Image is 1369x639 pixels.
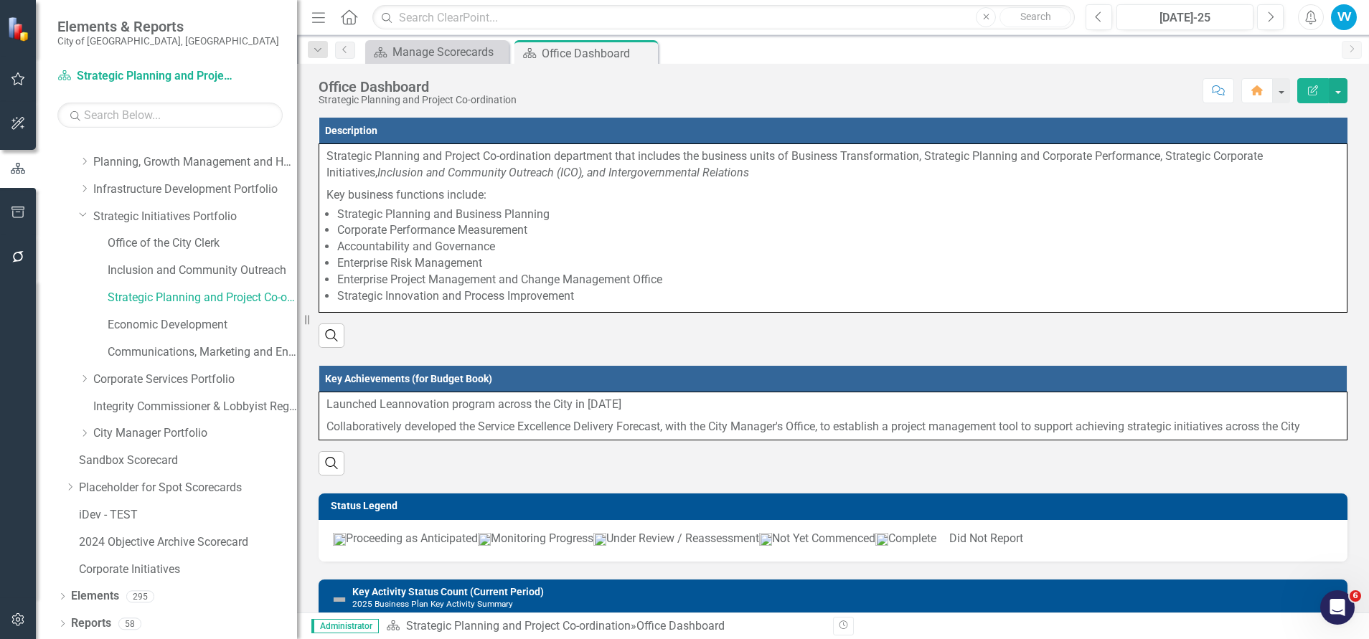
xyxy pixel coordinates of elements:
[79,480,297,496] a: Placeholder for Spot Scorecards
[326,184,1340,204] p: Key business functions include:
[636,619,725,633] div: Office Dashboard
[108,262,297,279] a: Inclusion and Community Outreach
[93,181,297,198] a: Infrastructure Development Portfolio
[108,317,297,333] a: Economic Development
[93,425,297,442] a: City Manager Portfolio
[337,207,1340,223] li: Strategic Planning and Business Planning
[386,618,822,635] div: »
[57,68,237,85] a: Strategic Planning and Project Co-ordination
[108,235,297,252] a: Office of the City Clerk
[108,344,297,361] a: Communications, Marketing and Engagement
[593,533,606,546] img: UnderReview.png
[319,95,517,105] div: Strategic Planning and Project Co-ordination
[392,43,505,61] div: Manage Scorecards
[79,534,297,551] a: 2024 Objective Archive Scorecard
[326,397,1340,416] p: Launched Leannovation program across the City in [DATE]
[331,501,1340,511] h3: Status Legend
[1350,590,1361,602] span: 6
[542,44,654,62] div: Office Dashboard
[319,79,517,95] div: Office Dashboard
[79,453,297,469] a: Sandbox Scorecard
[936,536,949,543] img: DidNotReport.png
[93,209,297,225] a: Strategic Initiatives Portfolio
[337,222,1340,239] li: Corporate Performance Measurement
[478,533,491,546] img: Monitoring.png
[71,588,119,605] a: Elements
[875,533,888,546] img: Complete_icon.png
[118,617,141,630] div: 58
[93,371,297,388] a: Corporate Services Portfolio
[352,599,513,609] small: 2025 Business Plan Key Activity Summary
[326,416,1340,435] p: Collaboratively developed the Service Excellence Delivery Forecast, with the City Manager's Offic...
[108,290,297,306] a: Strategic Planning and Project Co-ordination
[333,533,346,546] img: ProceedingGreen.png
[93,154,297,171] a: Planning, Growth Management and Housing Delivery Portfolio
[1116,4,1253,30] button: [DATE]-25
[331,591,348,608] img: Not Defined
[79,562,297,578] a: Corporate Initiatives
[406,619,631,633] a: Strategic Planning and Project Co-ordination
[372,5,1075,30] input: Search ClearPoint...
[93,399,297,415] a: Integrity Commissioner & Lobbyist Registrar
[79,507,297,524] a: iDev - TEST
[311,619,379,633] span: Administrator
[57,103,283,128] input: Search Below...
[319,392,1347,440] td: Double-Click to Edit
[369,43,505,61] a: Manage Scorecards
[57,18,279,35] span: Elements & Reports
[759,533,772,546] img: NotYet.png
[333,531,1333,547] p: Proceeding as Anticipated Monitoring Progress Under Review / Reassessment Not Yet Commenced Compl...
[1020,11,1051,22] span: Search
[7,16,33,42] img: ClearPoint Strategy
[1320,590,1355,625] iframe: Intercom live chat
[337,239,1340,255] li: Accountability and Governance
[326,149,1263,179] span: Strategic Planning and Project Co-ordination department that includes the business units of Busin...
[1121,9,1248,27] div: [DATE]-25
[71,615,111,632] a: Reports
[337,288,1340,305] li: Strategic Innovation and Process Improvement
[352,586,544,597] a: Key Activity Status Count (Current Period)
[126,590,154,602] div: 295
[337,255,1340,272] li: Enterprise Risk Management
[319,144,1347,313] td: Double-Click to Edit
[377,166,749,179] em: Inclusion and Community Outreach (ICO), and Intergovernmental Relations
[337,272,1340,288] li: Enterprise Project Management and Change Management Office
[57,35,279,47] small: City of [GEOGRAPHIC_DATA], [GEOGRAPHIC_DATA]
[999,7,1071,27] button: Search
[1331,4,1357,30] button: VV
